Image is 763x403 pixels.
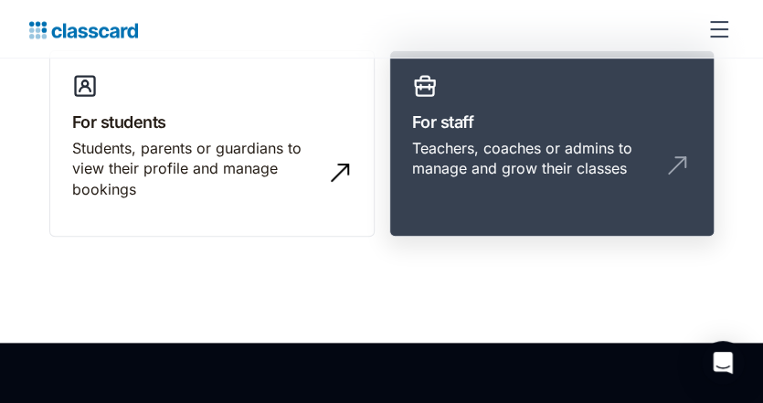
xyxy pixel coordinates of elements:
[389,50,715,237] a: For staffTeachers, coaches or admins to manage and grow their classes
[697,7,734,51] div: menu
[49,50,375,237] a: For studentsStudents, parents or guardians to view their profile and manage bookings
[72,138,315,199] div: Students, parents or guardians to view their profile and manage bookings
[29,16,138,42] a: Logo
[72,110,352,134] h3: For students
[412,110,692,134] h3: For staff
[412,138,655,179] div: Teachers, coaches or admins to manage and grow their classes
[701,341,745,385] div: Open Intercom Messenger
